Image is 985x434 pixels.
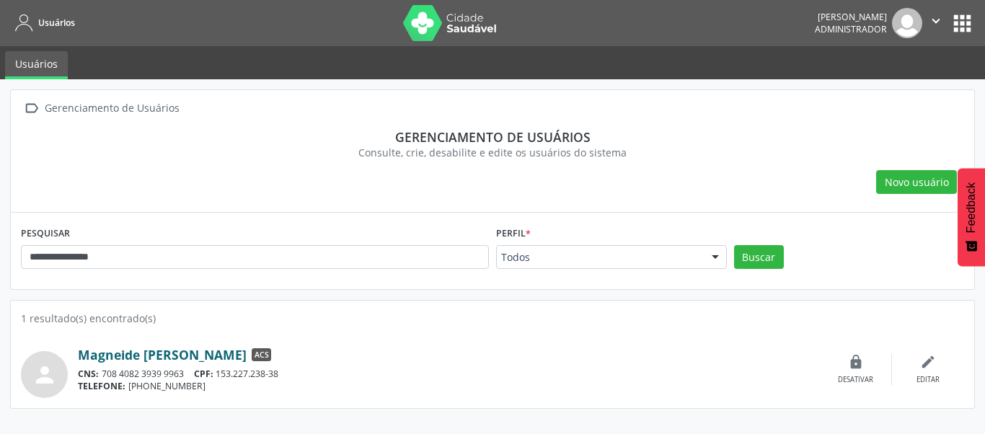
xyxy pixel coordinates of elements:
[5,51,68,79] a: Usuários
[194,368,213,380] span: CPF:
[21,98,182,119] a:  Gerenciamento de Usuários
[916,375,940,385] div: Editar
[32,362,58,388] i: person
[501,250,697,265] span: Todos
[885,174,949,190] span: Novo usuário
[922,8,950,38] button: 
[78,368,99,380] span: CNS:
[78,368,820,380] div: 708 4082 3939 9963 153.227.238-38
[838,375,873,385] div: Desativar
[10,11,75,35] a: Usuários
[38,17,75,29] span: Usuários
[78,380,820,392] div: [PHONE_NUMBER]
[252,348,271,361] span: ACS
[496,223,531,245] label: Perfil
[734,245,784,270] button: Buscar
[21,98,42,119] i: 
[31,129,954,145] div: Gerenciamento de usuários
[21,223,70,245] label: PESQUISAR
[920,354,936,370] i: edit
[928,13,944,29] i: 
[965,182,978,233] span: Feedback
[21,311,964,326] div: 1 resultado(s) encontrado(s)
[31,145,954,160] div: Consulte, crie, desabilite e edite os usuários do sistema
[78,380,125,392] span: TELEFONE:
[876,170,957,195] button: Novo usuário
[958,168,985,266] button: Feedback - Mostrar pesquisa
[892,8,922,38] img: img
[848,354,864,370] i: lock
[42,98,182,119] div: Gerenciamento de Usuários
[950,11,975,36] button: apps
[815,11,887,23] div: [PERSON_NAME]
[815,23,887,35] span: Administrador
[78,347,247,363] a: Magneide [PERSON_NAME]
